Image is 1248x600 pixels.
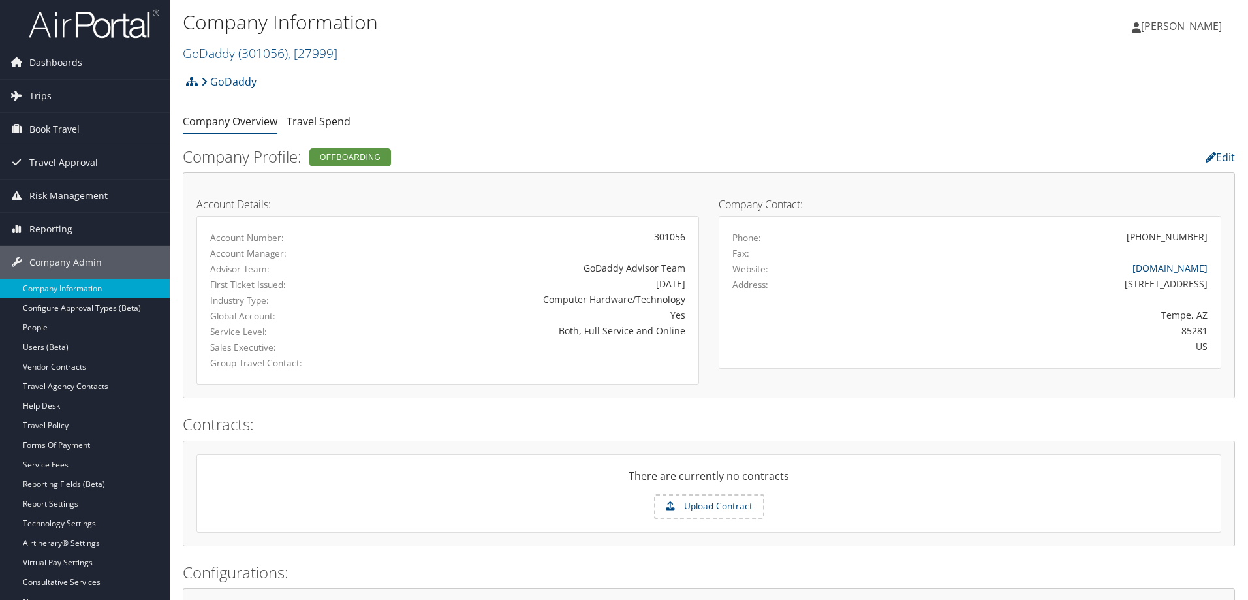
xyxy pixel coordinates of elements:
a: Travel Spend [287,114,351,129]
a: Company Overview [183,114,277,129]
img: airportal-logo.png [29,8,159,39]
label: Address: [732,278,768,291]
span: Dashboards [29,46,82,79]
h4: Account Details: [196,199,699,210]
div: US [856,339,1208,353]
span: ( 301056 ) [238,44,288,62]
h4: Company Contact: [719,199,1221,210]
label: Account Manager: [210,247,356,260]
div: 301056 [375,230,685,244]
h2: Contracts: [183,413,1235,435]
a: GoDaddy [201,69,257,95]
label: Upload Contract [655,496,763,518]
span: , [ 27999 ] [288,44,337,62]
label: Sales Executive: [210,341,356,354]
div: [DATE] [375,277,685,291]
a: [DOMAIN_NAME] [1132,262,1208,274]
label: First Ticket Issued: [210,278,356,291]
a: Edit [1206,150,1235,165]
div: Yes [375,308,685,322]
label: Industry Type: [210,294,356,307]
span: Risk Management [29,180,108,212]
h2: Company Profile: [183,146,878,168]
div: There are currently no contracts [197,468,1221,494]
span: Company Admin [29,246,102,279]
div: 85281 [856,324,1208,338]
span: Book Travel [29,113,80,146]
div: [STREET_ADDRESS] [856,277,1208,291]
span: Trips [29,80,52,112]
label: Phone: [732,231,761,244]
span: Reporting [29,213,72,245]
label: Global Account: [210,309,356,323]
h2: Configurations: [183,561,1235,584]
div: Offboarding [309,148,391,166]
label: Service Level: [210,325,356,338]
label: Fax: [732,247,749,260]
div: GoDaddy Advisor Team [375,261,685,275]
div: Tempe, AZ [856,308,1208,322]
label: Account Number: [210,231,356,244]
span: [PERSON_NAME] [1141,19,1222,33]
div: Both, Full Service and Online [375,324,685,338]
a: GoDaddy [183,44,337,62]
div: Computer Hardware/Technology [375,292,685,306]
h1: Company Information [183,8,884,36]
div: [PHONE_NUMBER] [1127,230,1208,244]
label: Group Travel Contact: [210,356,356,370]
label: Website: [732,262,768,276]
a: [PERSON_NAME] [1132,7,1235,46]
label: Advisor Team: [210,262,356,276]
span: Travel Approval [29,146,98,179]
